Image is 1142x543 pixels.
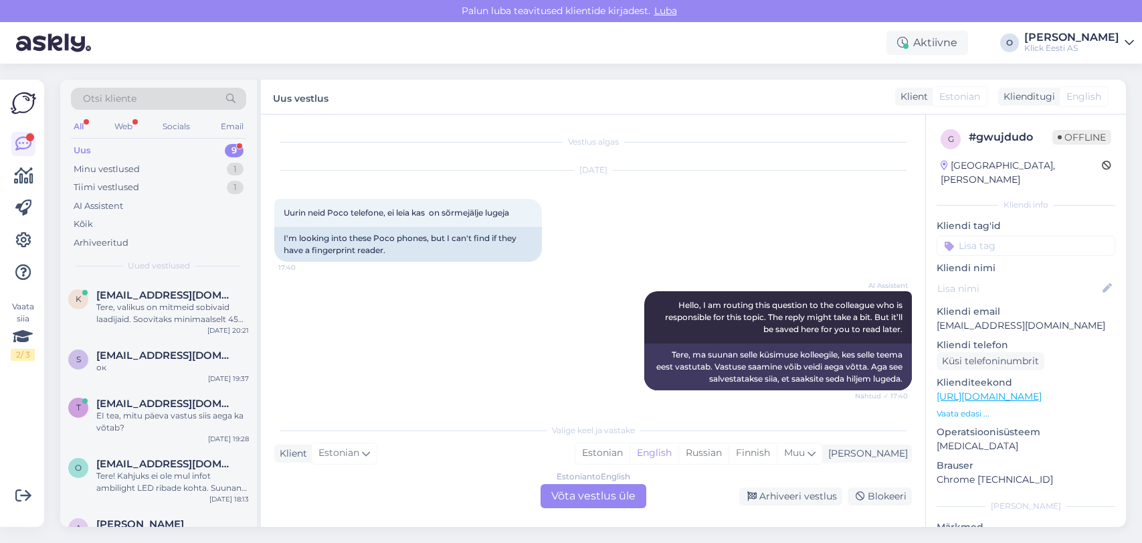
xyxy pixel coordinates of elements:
[96,289,235,301] span: kerstikoiduste@gmail.com
[74,181,139,194] div: Tiimi vestlused
[1024,32,1134,54] a: [PERSON_NAME]Klick Eesti AS
[96,301,249,325] div: Tere, valikus on mitmeid sobivaid laadijaid. Soovitaks minimaalselt 45W, kui soovite kiiremat laa...
[678,443,729,463] div: Russian
[83,92,136,106] span: Otsi kliente
[937,261,1115,275] p: Kliendi nimi
[1000,33,1019,52] div: O
[1024,32,1119,43] div: [PERSON_NAME]
[937,281,1100,296] input: Lisa nimi
[1052,130,1111,145] span: Offline
[937,338,1115,352] p: Kliendi telefon
[630,443,678,463] div: English
[96,398,235,410] span: tiiu.jyrmann@gmail.com
[225,144,244,157] div: 9
[937,352,1044,370] div: Küsi telefoninumbrit
[11,90,36,116] img: Askly Logo
[208,374,249,384] div: [DATE] 19:37
[96,458,235,470] span: oravosakr@gmail.com
[218,118,246,135] div: Email
[76,294,82,304] span: k
[278,262,328,273] span: 17:40
[227,181,244,194] div: 1
[937,408,1115,420] p: Vaata edasi ...
[665,300,905,334] span: Hello, I am routing this question to the colleague who is responsible for this topic. The reply m...
[937,219,1115,233] p: Kliendi tag'id
[998,90,1055,104] div: Klienditugi
[274,136,912,148] div: Vestlus algas
[937,520,1115,534] p: Märkmed
[937,439,1115,453] p: [MEDICAL_DATA]
[274,227,542,262] div: I'm looking into these Poco phones, but I can't find if they have a fingerprint reader.
[937,459,1115,473] p: Brauser
[557,471,630,483] div: Estonian to English
[937,500,1115,512] div: [PERSON_NAME]
[939,90,980,104] span: Estonian
[76,523,82,533] span: A
[575,443,630,463] div: Estonian
[541,484,646,508] div: Võta vestlus üle
[96,410,249,434] div: EI tea, mitu päeva vastus siis aega ka võtab?
[75,463,82,473] span: o
[895,90,928,104] div: Klient
[284,208,509,218] span: Uurin neid Poco telefone, ei leia kas on sõrmejälje lugeja
[644,343,912,390] div: Tere, ma suunan selle küsimuse kolleegile, kes selle teema eest vastutab. Vastuse saamine võib ve...
[160,118,193,135] div: Socials
[274,164,912,176] div: [DATE]
[227,163,244,176] div: 1
[937,236,1115,256] input: Lisa tag
[941,159,1102,187] div: [GEOGRAPHIC_DATA], [PERSON_NAME]
[784,447,805,459] span: Muu
[76,402,81,412] span: t
[128,260,190,272] span: Uued vestlused
[729,443,777,463] div: Finnish
[76,354,81,364] span: s
[74,218,93,231] div: Kõik
[739,487,842,506] div: Arhiveeri vestlus
[274,447,307,461] div: Klient
[71,118,86,135] div: All
[937,199,1115,211] div: Kliendi info
[1066,90,1101,104] span: English
[650,5,681,17] span: Luba
[855,391,908,401] span: Nähtud ✓ 17:40
[209,494,249,504] div: [DATE] 18:13
[112,118,135,135] div: Web
[948,134,954,144] span: g
[937,473,1115,487] p: Chrome [TECHNICAL_ID]
[96,362,249,374] div: ок
[74,236,128,250] div: Arhiveeritud
[11,349,35,361] div: 2 / 3
[207,325,249,335] div: [DATE] 20:21
[96,518,184,530] span: Aleksander Albei
[937,305,1115,319] p: Kliendi email
[74,144,91,157] div: Uus
[858,281,908,291] span: AI Assistent
[74,163,140,176] div: Minu vestlused
[937,425,1115,439] p: Operatsioonisüsteem
[848,487,912,506] div: Blokeeri
[969,129,1052,145] div: # gwujdudo
[823,447,908,461] div: [PERSON_NAME]
[208,434,249,444] div: [DATE] 19:28
[886,31,968,55] div: Aktiivne
[937,319,1115,333] p: [EMAIL_ADDRESS][DOMAIN_NAME]
[937,390,1042,402] a: [URL][DOMAIN_NAME]
[274,424,912,437] div: Valige keel ja vastake
[1024,43,1119,54] div: Klick Eesti AS
[318,446,359,461] span: Estonian
[96,350,235,362] span: sanjatem777@gmail.com
[96,470,249,494] div: Tere! Kahjuks ei ole mul infot ambilight LED ribade kohta. Suunan Teie päringu edasi kolleegile, ...
[937,376,1115,390] p: Klienditeekond
[273,88,328,106] label: Uus vestlus
[11,301,35,361] div: Vaata siia
[74,200,123,213] div: AI Assistent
